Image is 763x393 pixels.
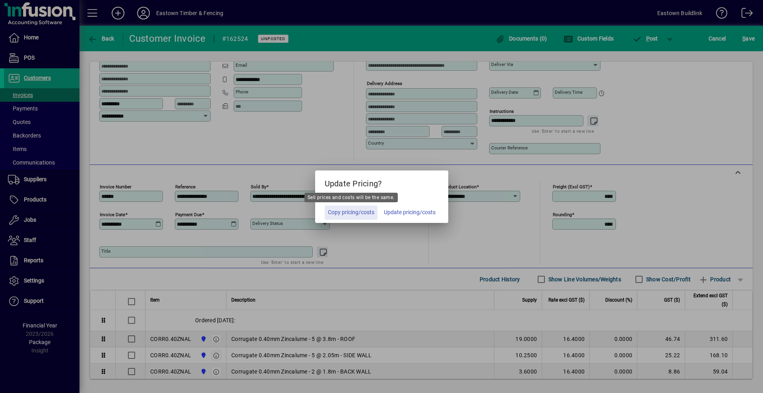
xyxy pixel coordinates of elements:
div: Sell prices and costs will be the same. [304,193,398,202]
button: Copy pricing/costs [325,205,378,220]
span: Copy pricing/costs [328,208,374,217]
h5: Update Pricing? [315,170,448,194]
button: Update pricing/costs [381,205,439,220]
span: Update pricing/costs [384,208,436,217]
